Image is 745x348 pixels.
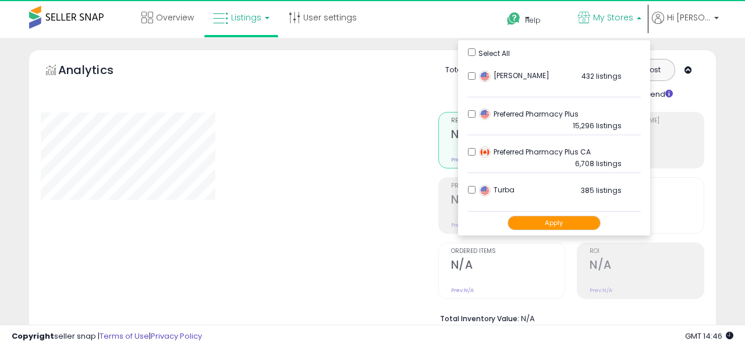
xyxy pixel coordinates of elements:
h5: Analytics [58,62,136,81]
small: Prev: N/A [590,287,612,294]
span: 15,296 listings [573,121,622,131]
small: Prev: N/A [451,287,474,294]
small: Prev: N/A [451,156,474,163]
h2: N/A [451,193,565,209]
h2: N/A [451,128,565,143]
img: canada.png [479,146,491,158]
a: Help [498,3,567,38]
img: usa.png [479,108,491,120]
img: usa.png [479,185,491,196]
span: My Stores [593,12,633,23]
h2: N/A [590,258,704,274]
span: Hi [PERSON_NAME] [667,12,711,23]
li: N/A [440,311,696,325]
span: Listings [231,12,261,23]
button: Apply [508,216,601,230]
span: [PERSON_NAME] [479,71,549,80]
div: seller snap | | [12,331,202,342]
a: Terms of Use [100,331,149,342]
span: Revenue [451,118,565,124]
strong: Copyright [12,331,54,342]
span: Preferred Pharmacy Plus CA [479,147,591,157]
span: ROI [590,248,704,255]
b: Total Inventory Value: [440,314,519,324]
i: Get Help [506,12,521,26]
img: usa.png [479,71,491,82]
span: 385 listings [581,185,622,195]
span: 6,708 listings [575,159,622,168]
span: Turba [479,185,515,195]
span: Select All [478,48,510,58]
h2: N/A [451,258,565,274]
span: 2025-08-11 14:46 GMT [685,331,733,342]
span: 432 listings [581,71,622,81]
div: Totals For [445,65,491,76]
span: Overview [156,12,194,23]
small: Prev: N/A [451,222,474,229]
span: Help [525,15,541,25]
span: Profit [451,183,565,189]
a: Hi [PERSON_NAME] [652,12,719,38]
span: Preferred Pharmacy Plus [479,109,579,119]
span: Ordered Items [451,248,565,255]
a: Privacy Policy [151,331,202,342]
